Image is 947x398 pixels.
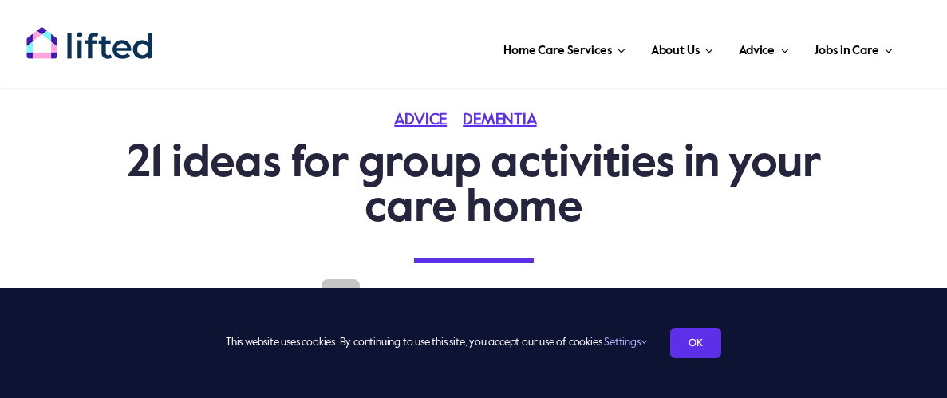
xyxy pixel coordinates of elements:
span: This website uses cookies. By continuing to use this site, you accept our use of cookies. [226,330,646,356]
a: Home Care Services [499,24,630,72]
a: Dementia [463,112,552,128]
span: Jobs in Care [814,38,878,64]
span: About Us [651,38,700,64]
a: Jobs in Care [809,24,898,72]
a: About Us [646,24,718,72]
a: Settings [604,337,646,348]
span: Categories: , [394,112,552,128]
a: Advice [734,24,793,72]
h1: 21 ideas for group activities in your care home [119,142,828,231]
span: Advice [739,38,775,64]
span: Home Care Services [503,38,611,64]
a: lifted-logo [26,26,153,42]
a: Advice [394,112,463,128]
a: OK [670,328,721,358]
nav: Main Menu [178,24,898,72]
